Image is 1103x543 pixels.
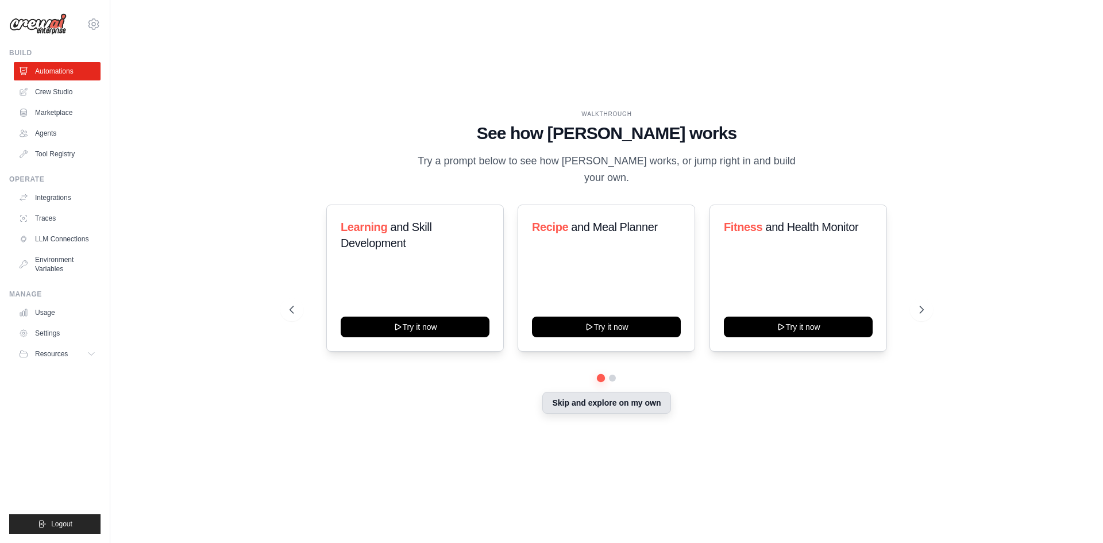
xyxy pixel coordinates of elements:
[572,221,658,233] span: and Meal Planner
[14,83,101,101] a: Crew Studio
[724,221,762,233] span: Fitness
[14,345,101,363] button: Resources
[341,317,489,337] button: Try it now
[724,317,873,337] button: Try it now
[14,230,101,248] a: LLM Connections
[14,251,101,278] a: Environment Variables
[14,124,101,143] a: Agents
[51,519,72,529] span: Logout
[14,188,101,207] a: Integrations
[290,110,924,118] div: WALKTHROUGH
[14,209,101,228] a: Traces
[9,175,101,184] div: Operate
[14,145,101,163] a: Tool Registry
[14,324,101,342] a: Settings
[765,221,858,233] span: and Health Monitor
[9,48,101,57] div: Build
[9,290,101,299] div: Manage
[290,123,924,144] h1: See how [PERSON_NAME] works
[341,221,387,233] span: Learning
[35,349,68,359] span: Resources
[14,62,101,80] a: Automations
[414,153,800,187] p: Try a prompt below to see how [PERSON_NAME] works, or jump right in and build your own.
[532,317,681,337] button: Try it now
[9,514,101,534] button: Logout
[542,392,670,414] button: Skip and explore on my own
[9,13,67,35] img: Logo
[14,103,101,122] a: Marketplace
[14,303,101,322] a: Usage
[532,221,568,233] span: Recipe
[1046,488,1103,543] iframe: Chat Widget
